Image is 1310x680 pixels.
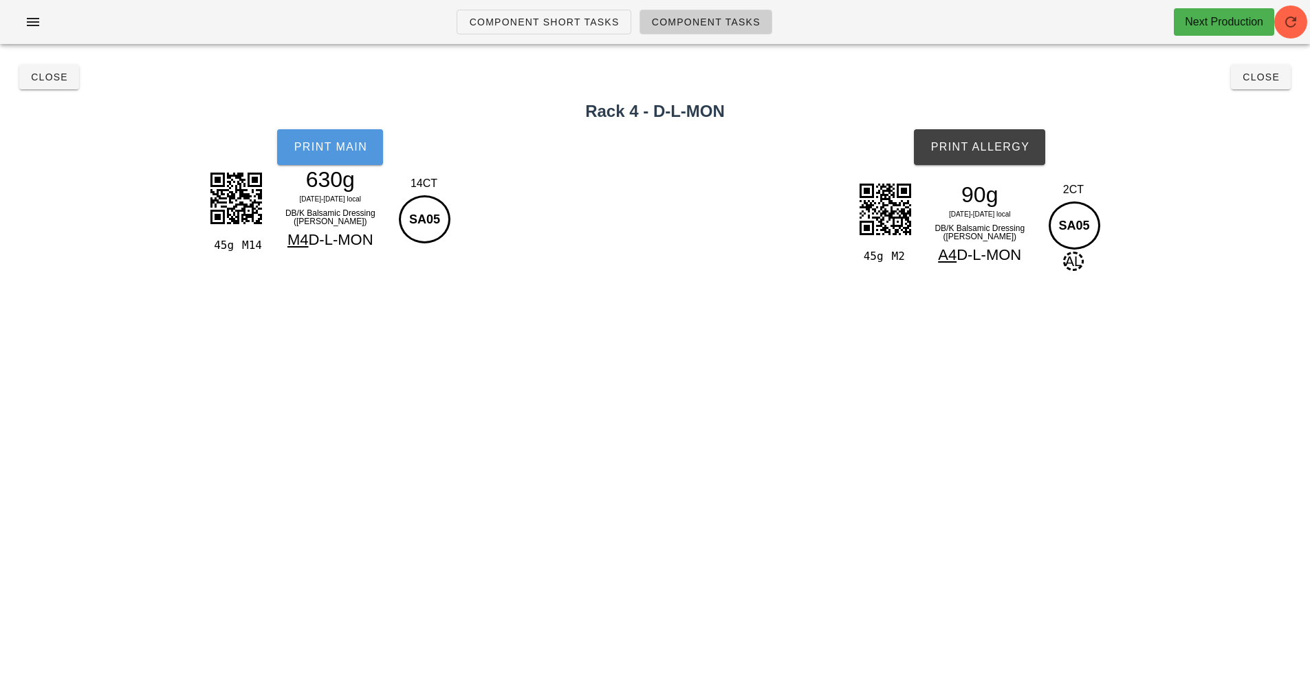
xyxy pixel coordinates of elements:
span: D-L-MON [308,231,373,248]
div: 45g [858,248,886,265]
a: Component Tasks [640,10,772,34]
span: A4 [938,246,957,263]
div: DB/K Balsamic Dressing ([PERSON_NAME]) [920,221,1040,243]
span: Close [1242,72,1280,83]
span: AL [1063,252,1084,271]
a: Component Short Tasks [457,10,631,34]
span: Print Main [293,141,367,153]
span: Print Allergy [930,141,1029,153]
img: ZqIkT26QohWUJsyDRFnl1IBWYauXr+eIUQsImNCXmj5ApZsqWjAkcqhGS8bfYQ2KqQPVf+FEHAhBCUBm1MyCDYxJUJISgN2pi... [851,175,919,243]
div: DB/K Balsamic Dressing ([PERSON_NAME]) [270,206,390,228]
button: Print Main [277,129,383,165]
div: 630g [270,169,390,190]
span: D-L-MON [957,246,1021,263]
div: Next Production [1185,14,1263,30]
span: [DATE]-[DATE] local [299,195,361,203]
button: Close [1231,65,1291,89]
button: Close [19,65,79,89]
div: M2 [886,248,915,265]
div: 90g [920,184,1040,205]
div: M14 [237,237,265,254]
div: 2CT [1045,182,1102,198]
div: 45g [208,237,237,254]
img: 7laadESOn0Ti2oq6yKu8LSXkVNWQqtolY1LZ9sqXN6wwQgj4ncHtEBRCXqCxi7qaFerASCKenKl2TSSIyNsvryHEKWJD1hzEp... [201,164,270,232]
span: Component Short Tasks [468,17,619,28]
span: [DATE]-[DATE] local [949,210,1011,218]
div: SA05 [1049,201,1100,250]
div: SA05 [399,195,450,243]
h2: Rack 4 - D-L-MON [8,99,1302,124]
div: 14CT [395,175,452,192]
button: Print Allergy [914,129,1045,165]
span: M4 [287,231,309,248]
span: Component Tasks [651,17,761,28]
span: Close [30,72,68,83]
